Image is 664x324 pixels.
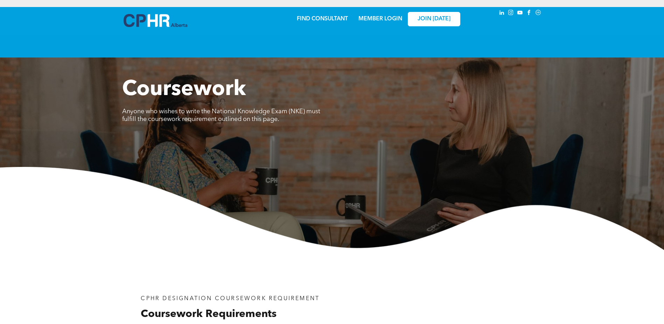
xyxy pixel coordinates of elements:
a: MEMBER LOGIN [358,16,402,22]
span: JOIN [DATE] [418,16,450,22]
span: Anyone who wishes to write the National Knowledge Exam (NKE) must fulfill the coursework requirem... [122,108,320,122]
span: Coursework Requirements [141,309,277,319]
a: facebook [525,9,533,18]
a: youtube [516,9,524,18]
span: CPHR DESIGNATION COURSEWORK REQUIREMENT [141,296,320,302]
a: JOIN [DATE] [408,12,460,26]
a: linkedin [498,9,506,18]
a: instagram [507,9,515,18]
img: A blue and white logo for cp alberta [124,14,187,27]
a: FIND CONSULTANT [297,16,348,22]
a: Social network [534,9,542,18]
span: Coursework [122,79,246,100]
